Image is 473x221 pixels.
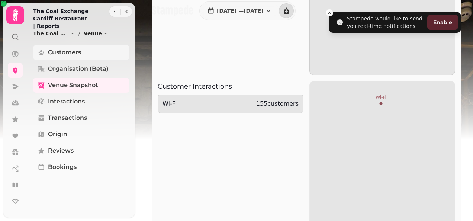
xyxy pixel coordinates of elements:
[48,64,109,73] span: Organisation (beta)
[279,3,294,18] button: download report
[33,30,69,37] span: The Coal Exchange Cardiff Restaurant
[33,127,129,142] a: Origin
[163,99,177,108] span: Wi-Fi
[33,94,129,109] a: Interactions
[217,8,263,13] span: [DATE] — [DATE]
[48,81,98,90] span: Venue Snapshot
[427,15,458,30] button: Enable
[201,3,278,18] button: [DATE] —[DATE]
[158,81,303,92] h3: Customer Interactions
[33,143,129,158] a: Reviews
[33,7,109,30] h2: The Coal Exchange Cardiff Restaurant | Reports
[347,15,424,30] div: Stampede would like to send you real-time notifications
[326,9,333,16] button: Close toast
[48,130,67,139] span: Origin
[48,48,81,57] span: Customers
[256,99,299,108] span: 155 customers
[33,160,129,174] a: Bookings
[48,97,85,106] span: Interactions
[27,42,135,218] nav: Tabs
[33,111,129,125] a: Transactions
[33,30,109,37] nav: breadcrumb
[33,78,129,93] a: Venue Snapshot
[48,163,77,172] span: Bookings
[84,30,108,37] button: Venue
[33,45,129,60] a: Customers
[33,30,75,37] button: The Coal Exchange Cardiff Restaurant
[48,113,87,122] span: Transactions
[376,95,386,100] tspan: Wi-Fi
[48,146,74,155] span: Reviews
[33,61,129,76] a: Organisation (beta)
[436,185,473,221] iframe: Chat Widget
